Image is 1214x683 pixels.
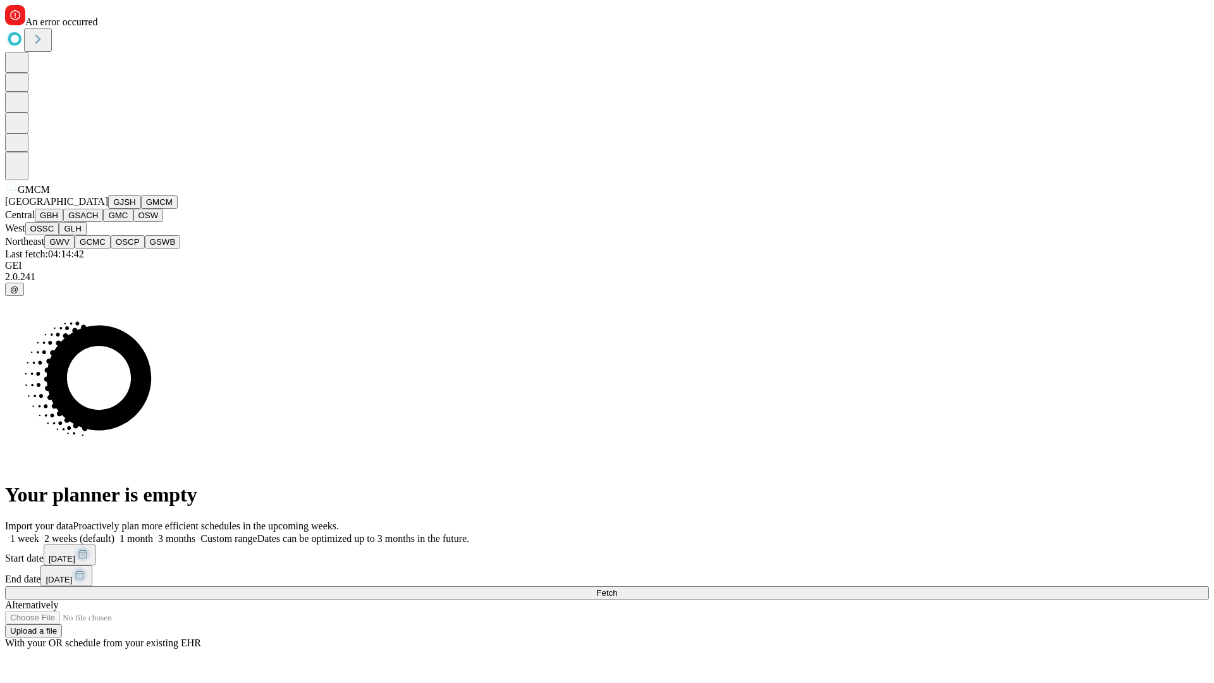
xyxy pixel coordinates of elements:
button: GSACH [63,209,103,222]
span: 1 week [10,533,39,544]
div: End date [5,565,1209,586]
span: An error occurred [25,16,98,27]
button: OSCP [111,235,145,249]
span: Proactively plan more efficient schedules in the upcoming weeks. [73,520,339,531]
span: Fetch [596,588,617,598]
button: OSW [133,209,164,222]
button: GWV [44,235,75,249]
span: Dates can be optimized up to 3 months in the future. [257,533,469,544]
button: @ [5,283,24,296]
span: Northeast [5,236,44,247]
div: 2.0.241 [5,271,1209,283]
div: GEI [5,260,1209,271]
span: [GEOGRAPHIC_DATA] [5,196,108,207]
button: Fetch [5,586,1209,600]
span: Import your data [5,520,73,531]
button: GCMC [75,235,111,249]
button: GMCM [141,195,178,209]
span: 2 weeks (default) [44,533,114,544]
button: GLH [59,222,86,235]
span: 1 month [120,533,153,544]
button: GMC [103,209,133,222]
span: Last fetch: 04:14:42 [5,249,84,259]
button: OSSC [25,222,59,235]
span: Custom range [200,533,257,544]
button: GBH [35,209,63,222]
span: Central [5,209,35,220]
span: @ [10,285,19,294]
button: GJSH [108,195,141,209]
button: [DATE] [40,565,92,586]
button: GSWB [145,235,181,249]
span: 3 months [158,533,195,544]
button: [DATE] [44,545,95,565]
button: Upload a file [5,624,62,637]
span: [DATE] [49,554,75,563]
span: Alternatively [5,600,58,610]
span: GMCM [18,184,50,195]
div: Start date [5,545,1209,565]
span: [DATE] [46,575,72,584]
h1: Your planner is empty [5,483,1209,507]
span: West [5,223,25,233]
span: With your OR schedule from your existing EHR [5,637,201,648]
